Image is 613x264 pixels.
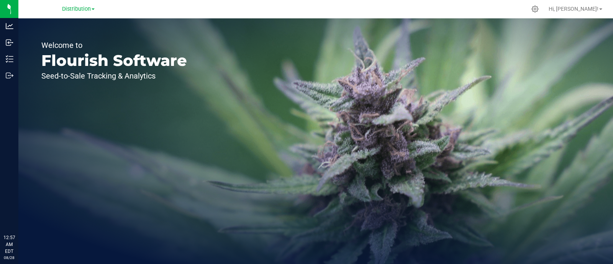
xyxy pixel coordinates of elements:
[8,203,31,226] iframe: Resource center
[3,255,15,261] p: 08/28
[6,39,13,46] inline-svg: Inbound
[41,72,187,80] p: Seed-to-Sale Tracking & Analytics
[6,55,13,63] inline-svg: Inventory
[6,22,13,30] inline-svg: Analytics
[41,53,187,68] p: Flourish Software
[549,6,598,12] span: Hi, [PERSON_NAME]!
[6,72,13,79] inline-svg: Outbound
[62,6,91,12] span: Distribution
[3,234,15,255] p: 12:57 AM EDT
[41,41,187,49] p: Welcome to
[530,5,540,13] div: Manage settings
